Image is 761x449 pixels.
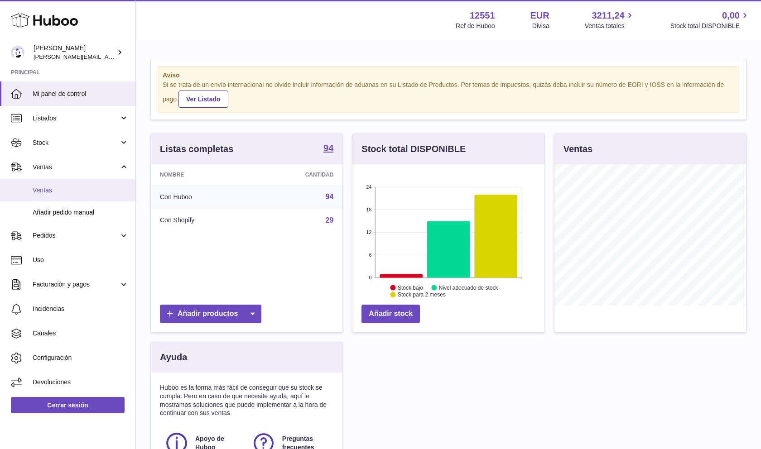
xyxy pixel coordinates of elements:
[398,284,423,291] text: Stock bajo
[323,143,333,153] strong: 94
[670,10,750,30] a: 0,00 Stock total DISPONIBLE
[178,91,228,108] a: Ver Listado
[160,383,333,418] p: Huboo es la forma más fácil de conseguir que su stock se cumpla. Pero en caso de que necesite ayu...
[33,208,129,217] span: Añadir pedido manual
[722,10,740,22] span: 0,00
[11,397,125,413] a: Cerrar sesión
[326,193,334,201] a: 94
[163,71,734,80] strong: Aviso
[439,284,499,291] text: Nivel adecuado de stock
[33,329,129,338] span: Canales
[160,143,233,155] h3: Listas completas
[366,184,372,190] text: 24
[530,10,549,22] strong: EUR
[585,22,635,30] span: Ventas totales
[33,139,119,147] span: Stock
[33,231,119,240] span: Pedidos
[326,216,334,224] a: 29
[151,209,253,232] td: Con Shopify
[456,22,495,30] div: Ref de Huboo
[34,44,115,61] div: [PERSON_NAME]
[11,46,24,59] img: gerardo.montoiro@cleverenterprise.es
[151,164,253,185] th: Nombre
[369,252,372,258] text: 6
[585,10,635,30] a: 3211,24 Ventas totales
[33,280,119,289] span: Facturación y pagos
[253,164,343,185] th: Cantidad
[361,143,466,155] h3: Stock total DISPONIBLE
[470,10,495,22] strong: 12551
[33,378,129,387] span: Devoluciones
[151,185,253,209] td: Con Huboo
[323,143,333,154] a: 94
[361,305,420,323] a: Añadir stock
[564,143,592,155] h3: Ventas
[33,114,119,123] span: Listados
[160,305,261,323] a: Añadir productos
[33,90,129,98] span: Mi panel de control
[366,207,372,212] text: 18
[34,53,230,60] span: [PERSON_NAME][EMAIL_ADDRESS][PERSON_NAME][DOMAIN_NAME]
[670,22,750,30] span: Stock total DISPONIBLE
[369,275,372,280] text: 0
[160,351,187,363] h3: Ayuda
[366,229,372,235] text: 12
[33,256,129,264] span: Uso
[163,81,734,108] div: Si se trata de un envío internacional no olvide incluir información de aduanas en su Listado de P...
[398,291,446,298] text: Stock para 2 meses
[33,163,119,172] span: Ventas
[33,305,129,313] span: Incidencias
[33,353,129,362] span: Configuración
[532,22,549,30] div: Divisa
[592,10,624,22] span: 3211,24
[33,186,129,195] span: Ventas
